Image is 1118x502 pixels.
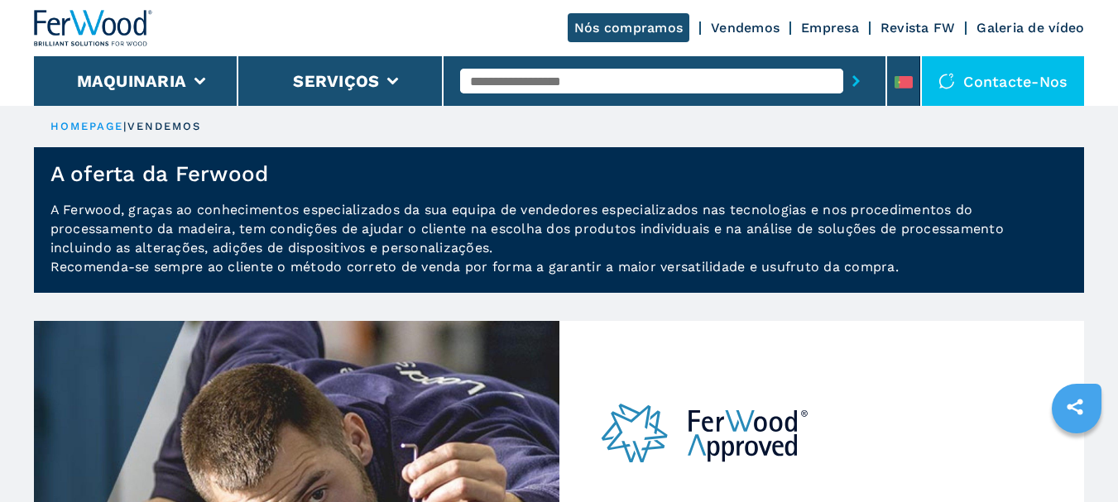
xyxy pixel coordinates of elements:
a: Empresa [801,20,859,36]
h1: A oferta da Ferwood [50,160,269,187]
span: | [123,120,127,132]
a: Nós compramos [568,13,689,42]
div: Contacte-nos [922,56,1084,106]
a: Vendemos [711,20,780,36]
img: Contacte-nos [938,73,955,89]
a: Galeria de vídeo [976,20,1084,36]
button: submit-button [843,62,869,100]
a: HOMEPAGE [50,120,124,132]
p: vendemos [127,119,202,134]
img: Ferwood [34,10,153,46]
iframe: Chat [1048,428,1106,490]
button: Maquinaria [77,71,187,91]
button: Serviços [293,71,379,91]
a: Revista FW [880,20,956,36]
a: sharethis [1054,386,1096,428]
p: A Ferwood, graças ao conhecimentos especializados da sua equipa de vendedores especializados nas ... [34,200,1085,293]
